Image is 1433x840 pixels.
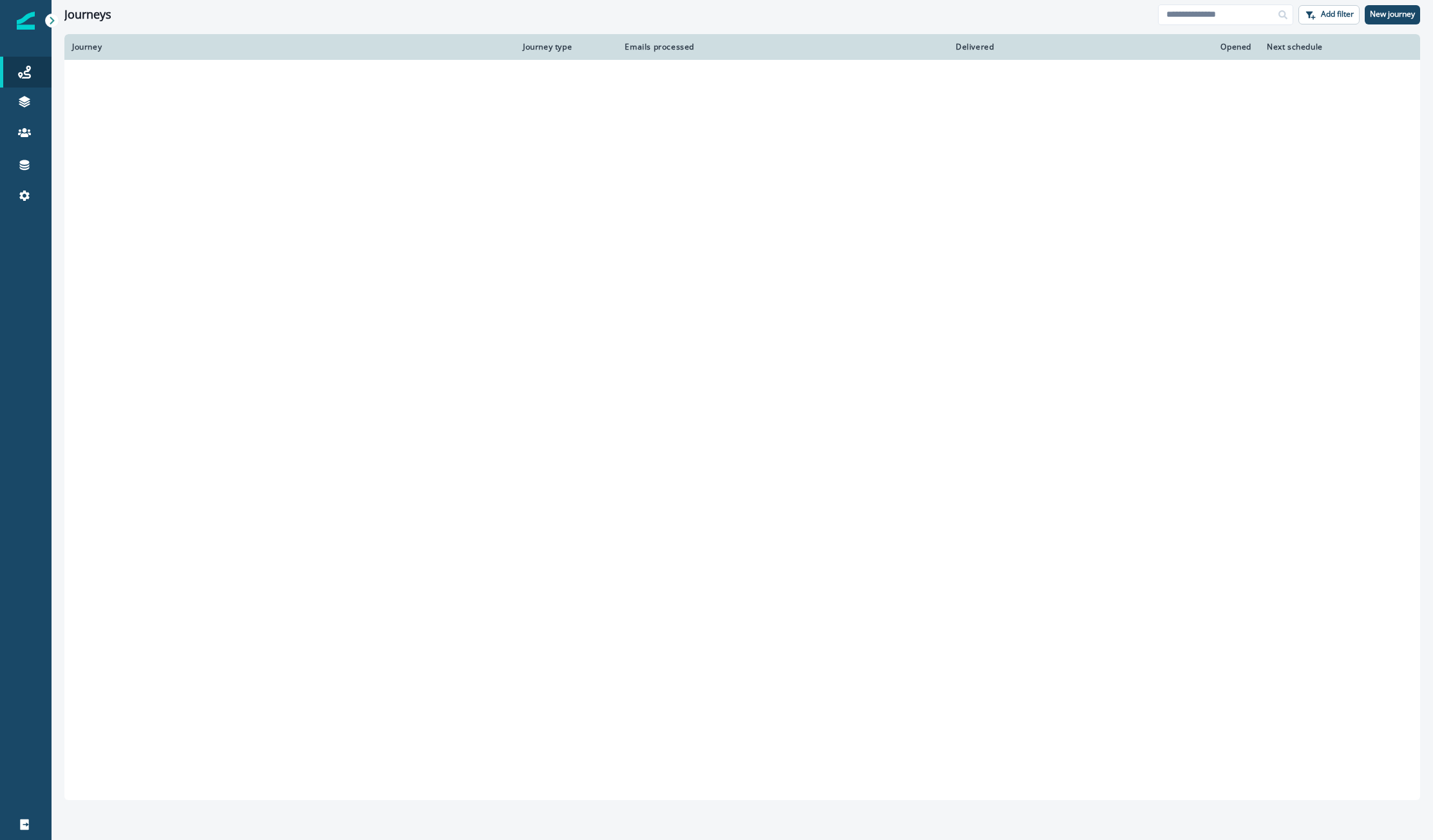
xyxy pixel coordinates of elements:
button: Add filter [1298,5,1360,24]
div: Journey [72,42,508,52]
div: Opened [1009,42,1251,52]
button: New journey [1365,5,1420,24]
div: Journey type [523,42,604,52]
p: New journey [1370,10,1415,19]
h1: Journeys [64,8,111,22]
div: Delivered [710,42,994,52]
div: Emails processed [620,42,694,52]
p: Add filter [1321,10,1354,19]
div: Next schedule [1267,42,1380,52]
img: Inflection [17,12,35,30]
